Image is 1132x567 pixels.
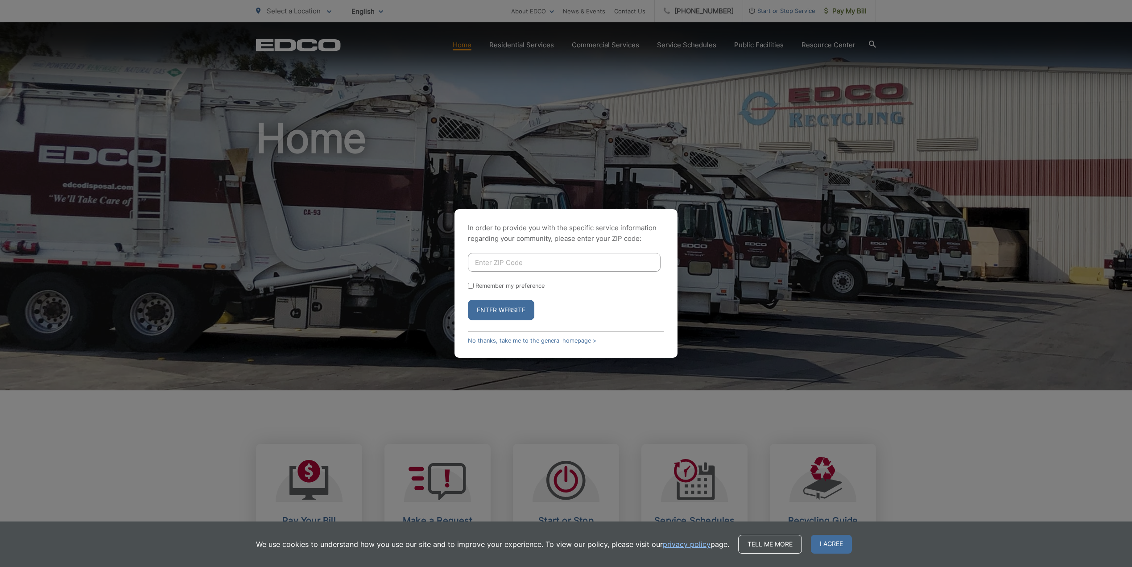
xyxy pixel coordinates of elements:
label: Remember my preference [475,282,545,289]
p: In order to provide you with the specific service information regarding your community, please en... [468,223,664,244]
a: No thanks, take me to the general homepage > [468,337,596,344]
p: We use cookies to understand how you use our site and to improve your experience. To view our pol... [256,539,729,550]
span: I agree [811,535,852,554]
input: Enter ZIP Code [468,253,661,272]
a: Tell me more [738,535,802,554]
button: Enter Website [468,300,534,320]
a: privacy policy [663,539,711,550]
